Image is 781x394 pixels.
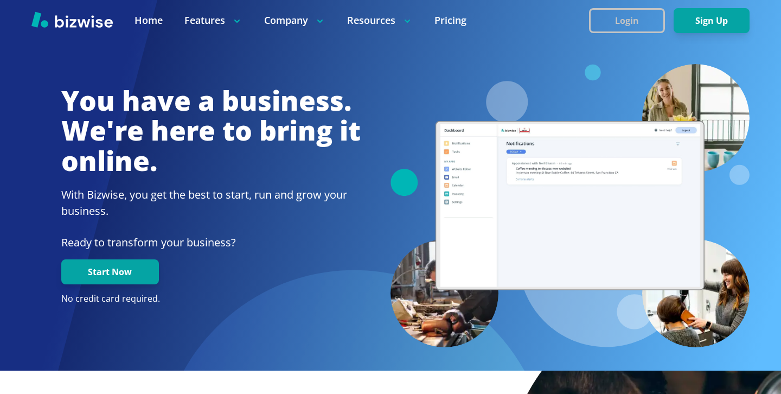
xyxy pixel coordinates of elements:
[674,16,750,26] a: Sign Up
[31,11,113,28] img: Bizwise Logo
[434,14,466,27] a: Pricing
[135,14,163,27] a: Home
[61,187,361,219] h2: With Bizwise, you get the best to start, run and grow your business.
[184,14,242,27] p: Features
[347,14,413,27] p: Resources
[61,86,361,176] h1: You have a business. We're here to bring it online.
[61,293,361,305] p: No credit card required.
[589,8,665,33] button: Login
[61,267,159,277] a: Start Now
[264,14,325,27] p: Company
[61,259,159,284] button: Start Now
[674,8,750,33] button: Sign Up
[61,234,361,251] p: Ready to transform your business?
[589,16,674,26] a: Login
